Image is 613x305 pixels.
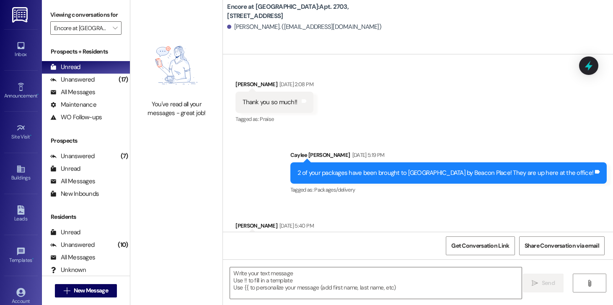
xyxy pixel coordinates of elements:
[119,150,130,163] div: (7)
[50,177,95,186] div: All Messages
[50,8,122,21] label: Viewing conversations for
[113,25,117,31] i: 
[290,151,607,162] div: Caylee [PERSON_NAME]
[116,238,130,251] div: (10)
[50,152,95,161] div: Unanswered
[4,203,38,226] a: Leads
[243,98,297,107] div: Thank you so much!!
[116,73,130,86] div: (17)
[42,136,130,145] div: Prospects
[227,23,381,31] div: [PERSON_NAME]. ([EMAIL_ADDRESS][DOMAIN_NAME])
[290,184,607,196] div: Tagged as:
[37,92,39,97] span: •
[297,169,594,177] div: 2 of your packages have been brought to [GEOGRAPHIC_DATA] by Beacon Place! They are up here at th...
[42,47,130,56] div: Prospects + Residents
[4,38,38,61] a: Inbox
[12,7,29,23] img: ResiDesk Logo
[586,280,592,287] i: 
[50,100,96,109] div: Maintenance
[50,63,80,72] div: Unread
[314,186,355,193] span: Packages/delivery
[50,190,99,198] div: New Inbounds
[235,113,313,125] div: Tagged as:
[235,80,313,92] div: [PERSON_NAME]
[350,151,385,159] div: [DATE] 5:19 PM
[519,236,605,255] button: Share Conversation via email
[50,266,86,274] div: Unknown
[532,280,538,287] i: 
[50,228,80,237] div: Unread
[277,80,313,89] div: [DATE] 2:08 PM
[523,274,564,292] button: Send
[4,121,38,144] a: Site Visit •
[50,253,95,262] div: All Messages
[50,113,102,122] div: WO Follow-ups
[55,284,117,297] button: New Message
[74,286,108,295] span: New Message
[50,88,95,97] div: All Messages
[64,287,70,294] i: 
[32,256,34,262] span: •
[542,279,555,287] span: Send
[30,133,31,138] span: •
[140,35,213,96] img: empty-state
[140,100,213,118] div: You've read all your messages - great job!
[50,75,95,84] div: Unanswered
[446,236,515,255] button: Get Conversation Link
[4,162,38,185] a: Buildings
[525,241,599,250] span: Share Conversation via email
[235,221,313,233] div: [PERSON_NAME]
[451,241,509,250] span: Get Conversation Link
[42,213,130,221] div: Residents
[260,115,274,123] span: Praise
[4,244,38,267] a: Templates •
[277,221,314,230] div: [DATE] 5:40 PM
[54,21,108,35] input: All communities
[50,164,80,173] div: Unread
[50,241,95,249] div: Unanswered
[227,3,395,21] b: Encore at [GEOGRAPHIC_DATA]: Apt. 2703, [STREET_ADDRESS]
